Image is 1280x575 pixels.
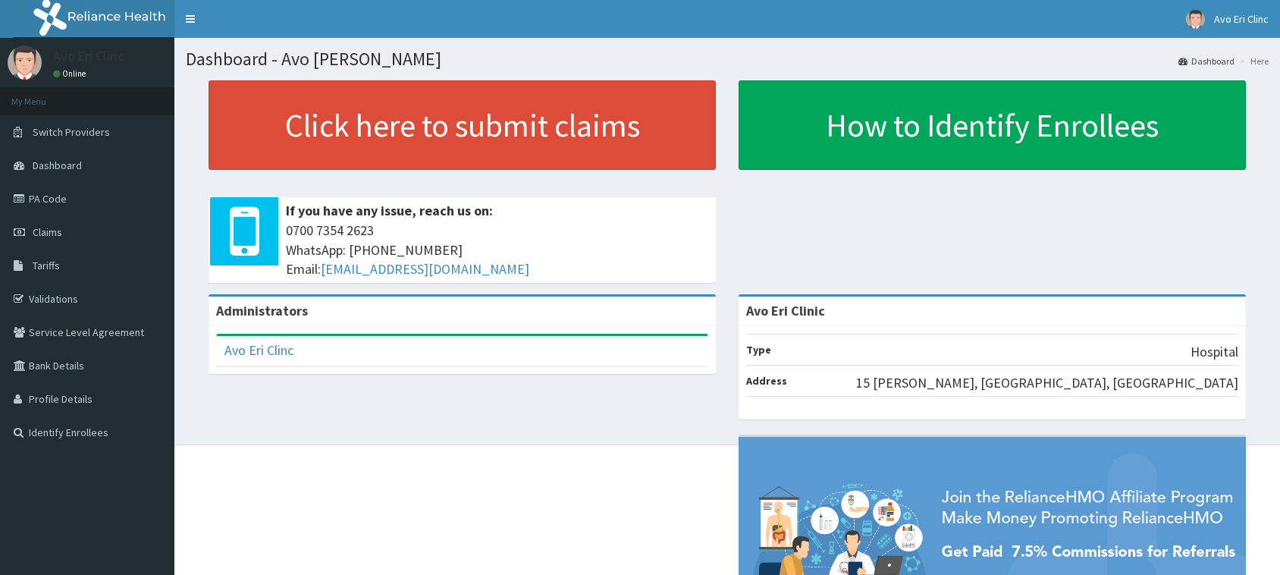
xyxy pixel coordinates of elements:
span: Switch Providers [33,125,110,139]
b: Administrators [216,302,308,319]
p: 15 [PERSON_NAME], [GEOGRAPHIC_DATA], [GEOGRAPHIC_DATA] [856,373,1238,393]
a: Click here to submit claims [209,80,716,170]
span: Tariffs [33,259,60,272]
span: 0700 7354 2623 WhatsApp: [PHONE_NUMBER] Email: [286,221,708,279]
b: Type [746,343,771,357]
a: Online [53,68,89,79]
b: Address [746,374,787,388]
img: User Image [1186,10,1205,29]
a: Avo Eri Clinc [224,341,293,359]
img: User Image [8,46,42,80]
span: Avo Eri Clinc [1214,12,1269,26]
a: Dashboard [1178,55,1235,68]
p: Avo Eri Clinc [53,49,124,63]
li: Here [1236,55,1269,68]
span: Claims [33,225,62,239]
strong: Avo Eri Clinic [746,302,825,319]
a: How to Identify Enrollees [739,80,1246,170]
b: If you have any issue, reach us on: [286,202,493,219]
h1: Dashboard - Avo [PERSON_NAME] [186,49,1269,69]
span: Dashboard [33,159,82,172]
a: [EMAIL_ADDRESS][DOMAIN_NAME] [321,260,529,278]
p: Hospital [1191,342,1238,362]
